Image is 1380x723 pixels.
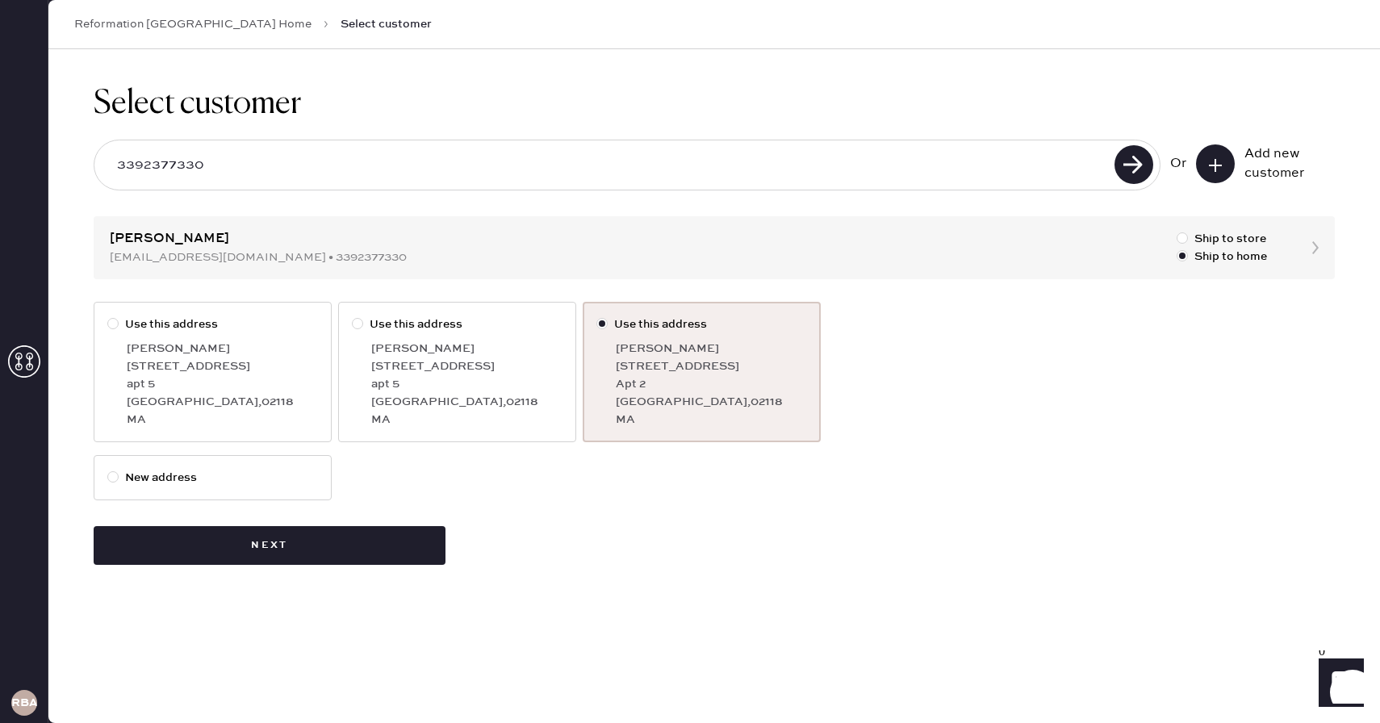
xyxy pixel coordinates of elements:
div: apt 5 [371,375,562,393]
label: Use this address [596,316,807,333]
div: [STREET_ADDRESS] [616,357,807,375]
div: MA [371,411,562,428]
div: [PERSON_NAME] [616,340,807,357]
button: Next [94,526,445,565]
label: Ship to store [1177,230,1267,248]
div: apt 5 [127,375,318,393]
a: Reformation [GEOGRAPHIC_DATA] Home [74,16,312,32]
label: Ship to home [1177,248,1267,265]
div: MA [616,411,807,428]
label: New address [107,469,318,487]
div: Or [1170,154,1186,173]
div: [GEOGRAPHIC_DATA] , 02118 [371,393,562,411]
div: MA [127,411,318,428]
div: [PERSON_NAME] [127,340,318,357]
div: Apt 2 [616,375,807,393]
div: [STREET_ADDRESS] [127,357,318,375]
h3: RBA [11,697,37,708]
div: Add new customer [1244,144,1325,183]
div: [STREET_ADDRESS] [371,357,562,375]
div: [GEOGRAPHIC_DATA] , 02118 [127,393,318,411]
h1: Select customer [94,85,1335,123]
label: Use this address [107,316,318,333]
iframe: Front Chat [1303,650,1373,720]
span: Select customer [341,16,432,32]
input: Search by email or phone number [104,147,1110,184]
div: [PERSON_NAME] [371,340,562,357]
div: [GEOGRAPHIC_DATA] , 02118 [616,393,807,411]
label: Use this address [352,316,562,333]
